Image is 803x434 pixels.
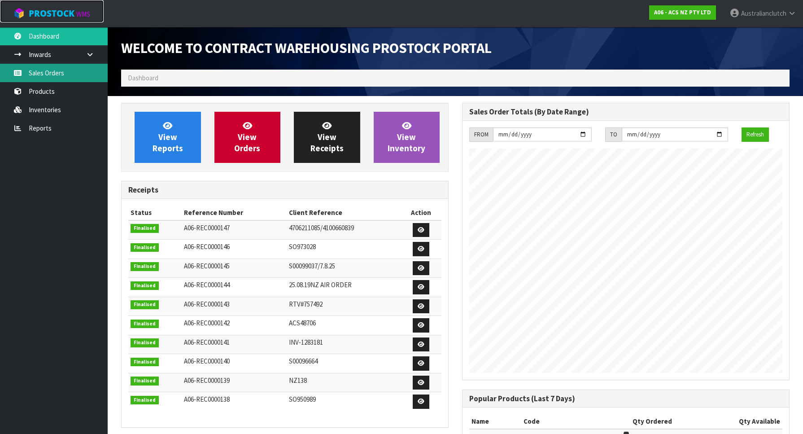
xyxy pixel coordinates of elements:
span: Finalised [131,358,159,367]
span: A06-REC0000142 [184,319,230,327]
img: cube-alt.png [13,8,25,19]
span: RTV#757492 [289,300,323,308]
span: Finalised [131,300,159,309]
a: ViewReports [135,112,201,163]
span: Finalised [131,262,159,271]
th: Client Reference [287,206,401,220]
span: ACS48706 [289,319,316,327]
span: SO950989 [289,395,316,403]
span: View Orders [234,120,260,154]
small: WMS [76,10,90,18]
span: Finalised [131,377,159,386]
span: ProStock [29,8,74,19]
span: S00096664 [289,357,318,365]
button: Refresh [742,127,769,142]
span: A06-REC0000141 [184,338,230,346]
span: Dashboard [128,74,158,82]
th: Name [469,414,521,429]
span: A06-REC0000147 [184,224,230,232]
span: Finalised [131,396,159,405]
span: Welcome to Contract Warehousing ProStock Portal [121,39,492,57]
a: ViewOrders [214,112,281,163]
th: Qty Available [674,414,782,429]
span: Finalised [131,281,159,290]
span: NZ138 [289,376,307,385]
span: Finalised [131,243,159,252]
span: View Reports [153,120,183,154]
div: TO [605,127,622,142]
h3: Sales Order Totals (By Date Range) [469,108,782,116]
th: Status [128,206,182,220]
span: A06-REC0000145 [184,262,230,270]
a: ViewInventory [374,112,440,163]
th: Code [521,414,570,429]
span: A06-REC0000144 [184,281,230,289]
span: View Receipts [310,120,344,154]
span: Finalised [131,320,159,329]
span: A06-REC0000138 [184,395,230,403]
th: Qty Ordered [570,414,674,429]
a: ViewReceipts [294,112,360,163]
h3: Receipts [128,186,441,194]
span: INV-1283181 [289,338,323,346]
span: View Inventory [388,120,425,154]
h3: Popular Products (Last 7 Days) [469,395,782,403]
strong: A06 - ACS NZ PTY LTD [654,9,711,16]
div: FROM [469,127,493,142]
span: A06-REC0000146 [184,242,230,251]
span: Finalised [131,224,159,233]
span: Finalised [131,338,159,347]
span: A06-REC0000143 [184,300,230,308]
span: A06-REC0000140 [184,357,230,365]
span: S00099037/7.8.25 [289,262,335,270]
span: 25.08.19NZ AIR ORDER [289,281,352,289]
th: Reference Number [182,206,286,220]
span: SO973028 [289,242,316,251]
span: A06-REC0000139 [184,376,230,385]
span: Australianclutch [741,9,786,18]
th: Action [401,206,441,220]
span: 4706211085/4100660839 [289,224,354,232]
